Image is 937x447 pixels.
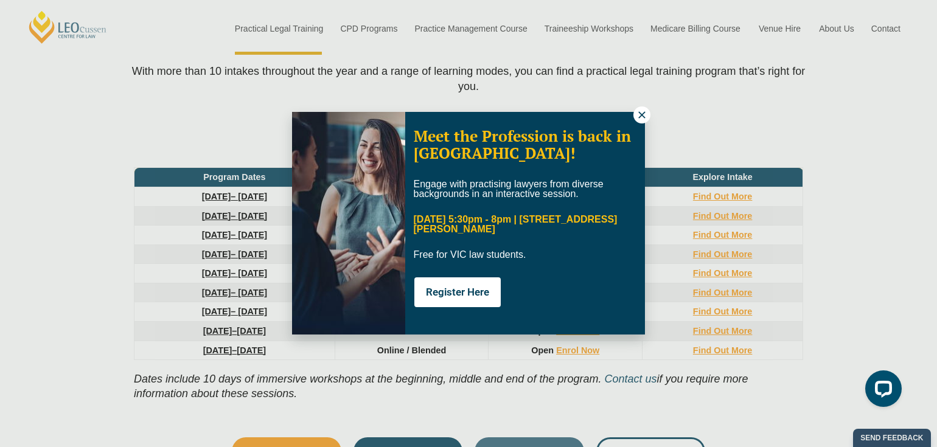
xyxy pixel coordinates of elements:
[414,179,604,199] span: Engage with practising lawyers from diverse backgrounds in an interactive session.
[292,112,405,334] img: Soph-popup.JPG
[414,126,631,163] span: Meet the Profession is back in [GEOGRAPHIC_DATA]!
[633,106,650,123] button: Close
[414,249,526,260] span: Free for VIC law students.
[414,277,501,307] button: Register Here
[855,366,907,417] iframe: LiveChat chat widget
[414,214,618,234] span: [DATE] 5:30pm - 8pm | [STREET_ADDRESS][PERSON_NAME]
